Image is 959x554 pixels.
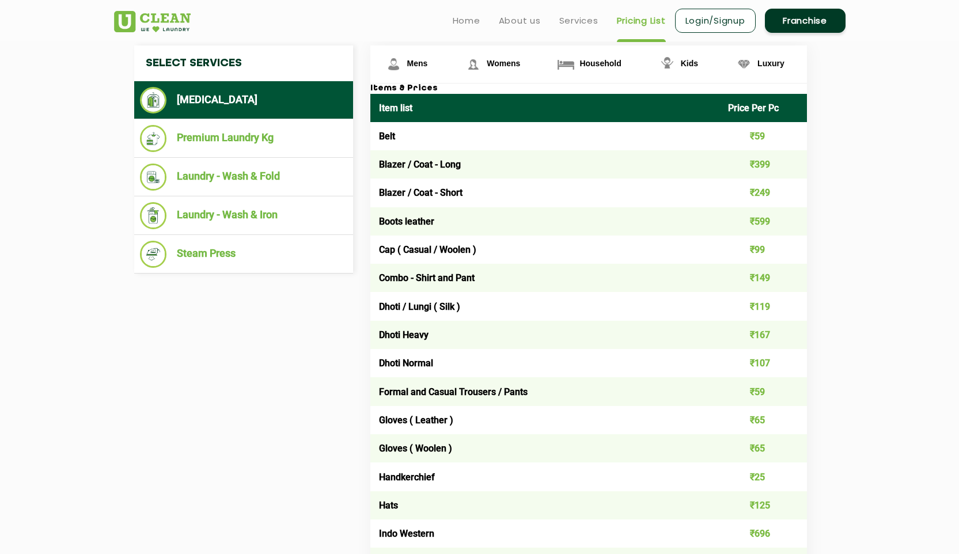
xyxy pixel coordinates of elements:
[719,491,807,519] td: ₹125
[499,14,541,28] a: About us
[114,11,191,32] img: UClean Laundry and Dry Cleaning
[370,84,807,94] h3: Items & Prices
[719,94,807,122] th: Price Per Pc
[384,54,404,74] img: Mens
[370,406,720,434] td: Gloves ( Leather )
[579,59,621,68] span: Household
[370,434,720,462] td: Gloves ( Woolen )
[140,87,347,113] li: [MEDICAL_DATA]
[370,491,720,519] td: Hats
[719,236,807,264] td: ₹99
[370,236,720,264] td: Cap ( Casual / Woolen )
[370,377,720,405] td: Formal and Casual Trousers / Pants
[617,14,666,28] a: Pricing List
[657,54,677,74] img: Kids
[487,59,520,68] span: Womens
[719,406,807,434] td: ₹65
[719,292,807,320] td: ₹119
[719,264,807,292] td: ₹149
[370,150,720,179] td: Blazer / Coat - Long
[140,164,167,191] img: Laundry - Wash & Fold
[370,292,720,320] td: Dhoti / Lungi ( Silk )
[370,207,720,236] td: Boots leather
[719,207,807,236] td: ₹599
[559,14,598,28] a: Services
[140,241,167,268] img: Steam Press
[370,321,720,349] td: Dhoti Heavy
[370,94,720,122] th: Item list
[719,519,807,548] td: ₹696
[370,179,720,207] td: Blazer / Coat - Short
[140,87,167,113] img: Dry Cleaning
[719,434,807,462] td: ₹65
[370,462,720,491] td: Handkerchief
[134,45,353,81] h4: Select Services
[681,59,698,68] span: Kids
[719,349,807,377] td: ₹107
[140,241,347,268] li: Steam Press
[719,122,807,150] td: ₹59
[765,9,846,33] a: Franchise
[407,59,428,68] span: Mens
[719,179,807,207] td: ₹249
[140,164,347,191] li: Laundry - Wash & Fold
[370,349,720,377] td: Dhoti Normal
[370,122,720,150] td: Belt
[719,321,807,349] td: ₹167
[370,264,720,292] td: Combo - Shirt and Pant
[556,54,576,74] img: Household
[140,202,347,229] li: Laundry - Wash & Iron
[453,14,480,28] a: Home
[719,377,807,405] td: ₹59
[370,519,720,548] td: Indo Western
[140,125,167,152] img: Premium Laundry Kg
[463,54,483,74] img: Womens
[719,150,807,179] td: ₹399
[757,59,784,68] span: Luxury
[140,125,347,152] li: Premium Laundry Kg
[140,202,167,229] img: Laundry - Wash & Iron
[675,9,756,33] a: Login/Signup
[734,54,754,74] img: Luxury
[719,462,807,491] td: ₹25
